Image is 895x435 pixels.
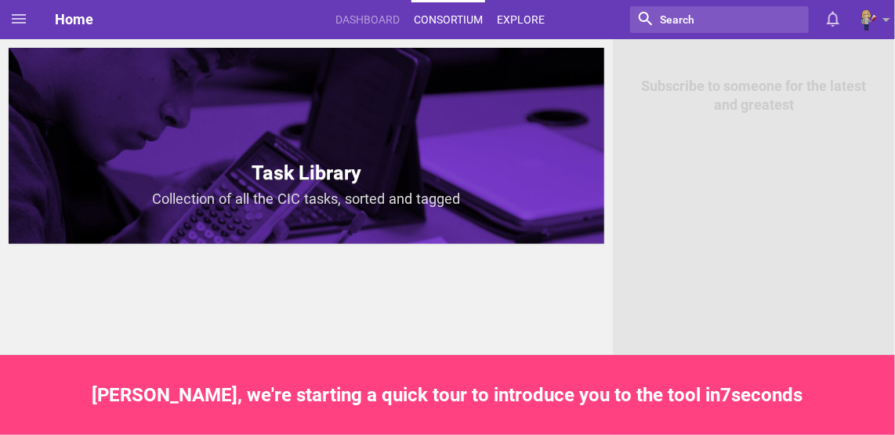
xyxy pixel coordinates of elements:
[92,384,721,406] span: [PERSON_NAME], we're starting a quick tour to introduce you to the tool in
[411,2,485,37] a: Consortium
[495,2,547,37] a: Explore
[9,48,604,244] a: Task LibraryCollection of all the CIC tasks, sorted and tagged
[732,384,803,406] span: seconds
[128,190,485,208] div: Collection of all the CIC tasks, sorted and tagged
[55,11,93,27] span: Home
[333,2,402,37] a: Dashboard
[128,165,485,181] div: Task Library
[721,384,732,406] span: 7
[632,77,876,114] div: Subscribe to someone for the latest and greatest
[658,9,765,30] input: Search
